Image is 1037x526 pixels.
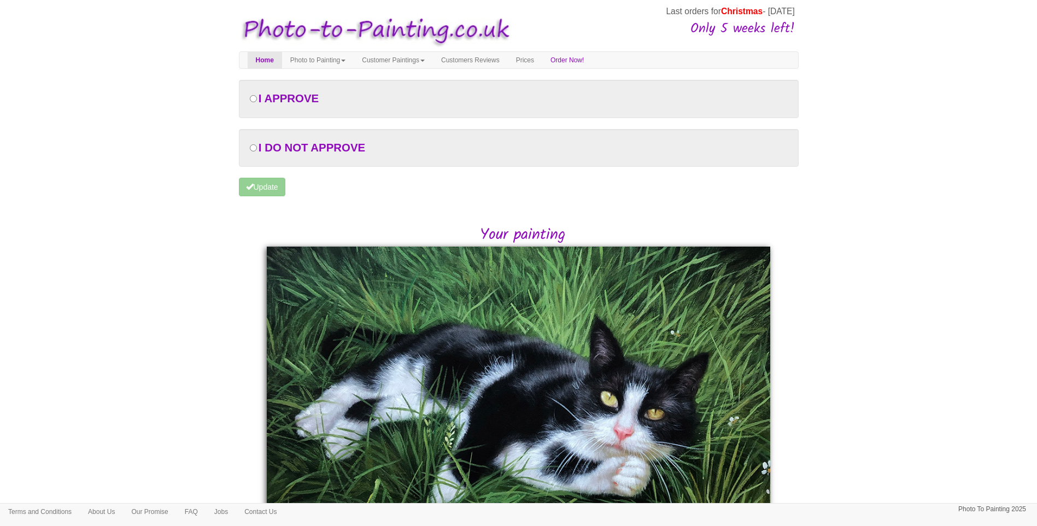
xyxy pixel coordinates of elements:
a: Jobs [206,504,236,520]
a: Customer Paintings [354,52,433,68]
a: Our Promise [123,504,176,520]
p: Photo To Painting 2025 [958,504,1026,515]
img: Photo to Painting [233,10,513,52]
span: Last orders for - [DATE] [666,7,794,16]
a: About Us [80,504,123,520]
a: FAQ [177,504,206,520]
a: Photo to Painting [282,52,354,68]
a: Order Now! [542,52,592,68]
a: Contact Us [236,504,285,520]
span: Christmas [721,7,763,16]
h2: Your painting [247,227,799,244]
a: Home [248,52,282,68]
span: I DO NOT APPROVE [259,142,365,154]
a: Customers Reviews [433,52,508,68]
a: Prices [508,52,542,68]
span: I APPROVE [259,92,319,104]
h3: Only 5 weeks left! [515,22,795,36]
